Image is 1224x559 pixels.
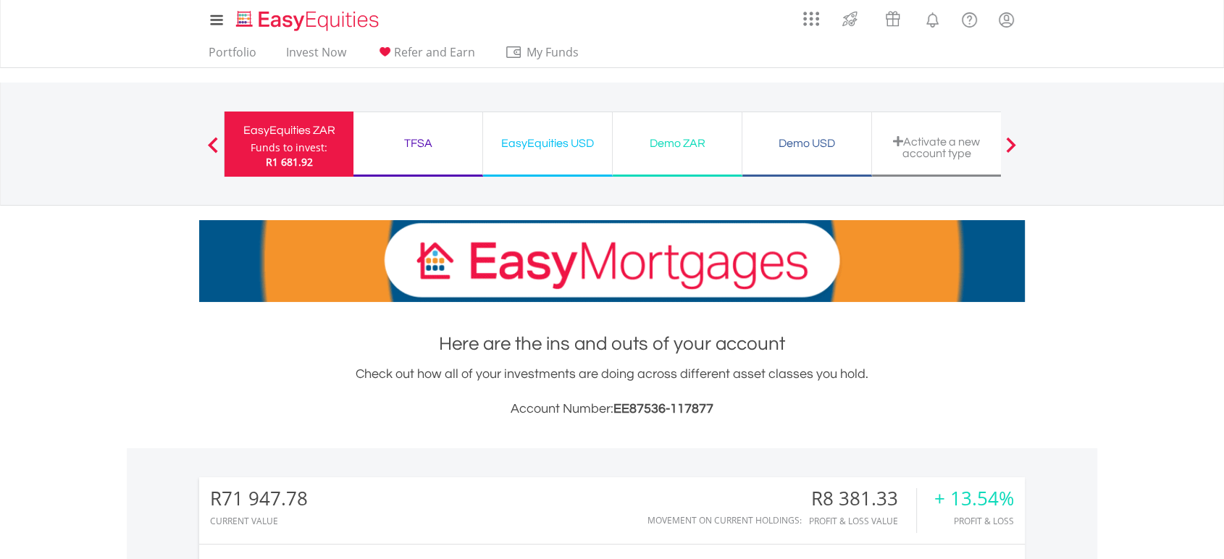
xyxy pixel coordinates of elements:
[647,516,802,525] div: Movement on Current Holdings:
[230,4,385,33] a: Home page
[809,488,916,509] div: R8 381.33
[210,488,308,509] div: R71 947.78
[809,516,916,526] div: Profit & Loss Value
[838,7,862,30] img: thrive-v2.svg
[280,45,352,67] a: Invest Now
[199,220,1025,302] img: EasyMortage Promotion Banner
[505,43,600,62] span: My Funds
[881,135,992,159] div: Activate a new account type
[266,155,313,169] span: R1 681.92
[881,7,905,30] img: vouchers-v2.svg
[751,133,863,154] div: Demo USD
[951,4,988,33] a: FAQ's and Support
[794,4,829,27] a: AppsGrid
[492,133,603,154] div: EasyEquities USD
[199,399,1025,419] h3: Account Number:
[203,45,262,67] a: Portfolio
[210,516,308,526] div: CURRENT VALUE
[914,4,951,33] a: Notifications
[199,364,1025,419] div: Check out how all of your investments are doing across different asset classes you hold.
[934,516,1014,526] div: Profit & Loss
[613,402,713,416] span: EE87536-117877
[370,45,481,67] a: Refer and Earn
[233,120,345,140] div: EasyEquities ZAR
[233,9,385,33] img: EasyEquities_Logo.png
[988,4,1025,35] a: My Profile
[394,44,475,60] span: Refer and Earn
[251,140,327,155] div: Funds to invest:
[199,331,1025,357] h1: Here are the ins and outs of your account
[871,4,914,30] a: Vouchers
[934,488,1014,509] div: + 13.54%
[362,133,474,154] div: TFSA
[803,11,819,27] img: grid-menu-icon.svg
[621,133,733,154] div: Demo ZAR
